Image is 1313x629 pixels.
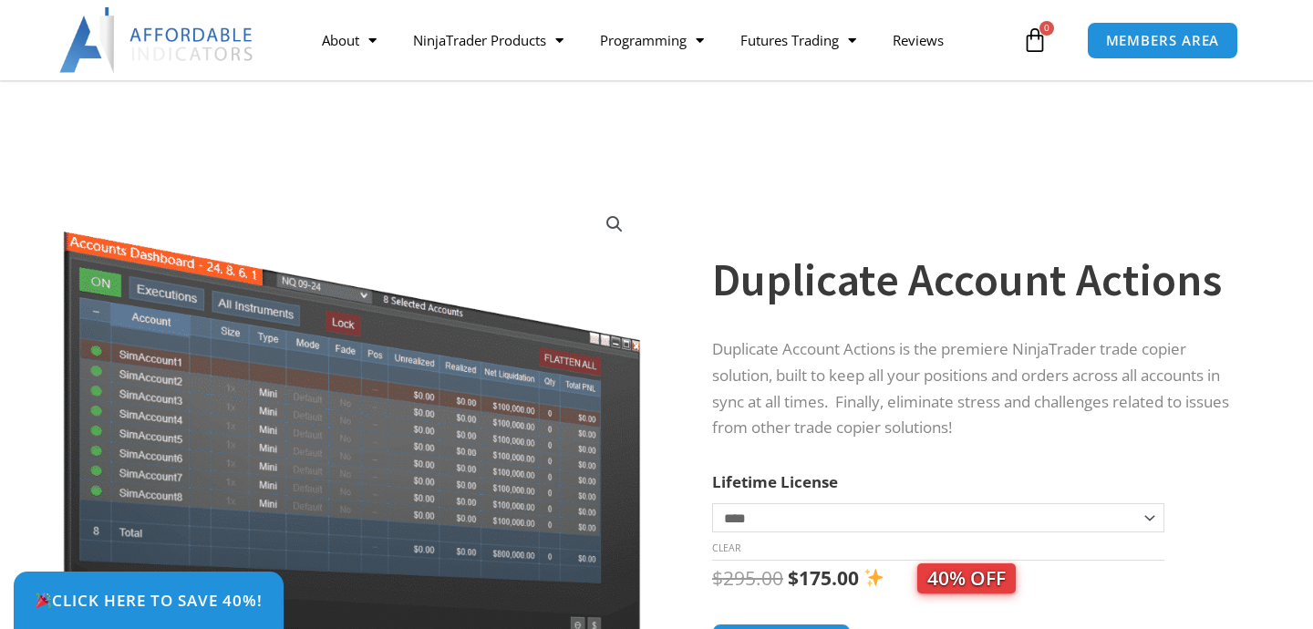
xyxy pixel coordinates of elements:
[14,572,284,629] a: 🎉Click Here to save 40%!
[304,19,1018,61] nav: Menu
[864,568,884,587] img: ✨
[788,565,799,591] span: $
[788,565,859,591] bdi: 175.00
[712,336,1245,442] p: Duplicate Account Actions is the premiere NinjaTrader trade copier solution, built to keep all yo...
[582,19,722,61] a: Programming
[712,565,783,591] bdi: 295.00
[36,593,51,608] img: 🎉
[712,248,1245,312] h1: Duplicate Account Actions
[304,19,395,61] a: About
[35,593,263,608] span: Click Here to save 40%!
[598,208,631,241] a: View full-screen image gallery
[1087,22,1239,59] a: MEMBERS AREA
[712,541,740,554] a: Clear options
[1039,21,1054,36] span: 0
[712,565,723,591] span: $
[995,14,1075,67] a: 0
[59,7,255,73] img: LogoAI | Affordable Indicators – NinjaTrader
[395,19,582,61] a: NinjaTrader Products
[722,19,874,61] a: Futures Trading
[712,471,838,492] label: Lifetime License
[1106,34,1220,47] span: MEMBERS AREA
[917,563,1016,593] span: 40% OFF
[874,19,962,61] a: Reviews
